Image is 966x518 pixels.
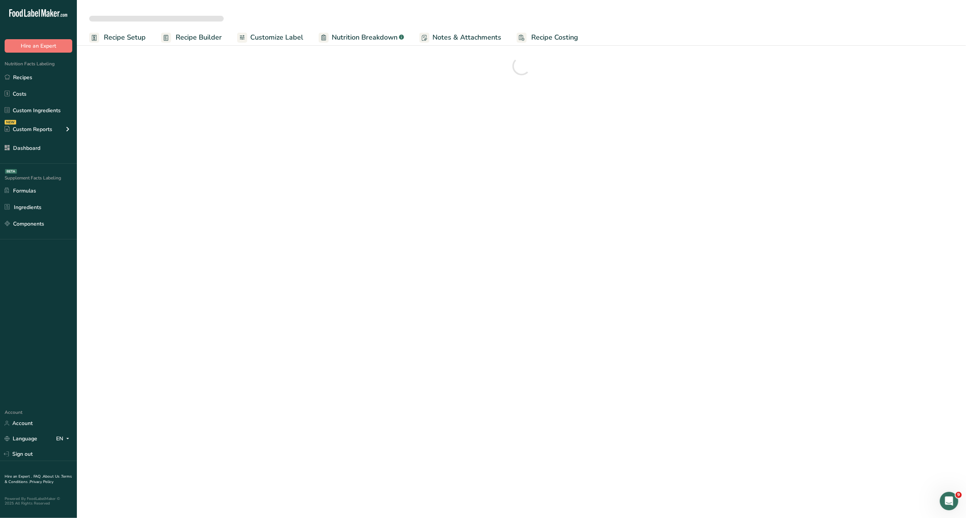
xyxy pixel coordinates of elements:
div: EN [56,434,72,443]
iframe: Intercom live chat [940,492,958,510]
div: NEW [5,120,16,125]
a: Language [5,432,37,445]
a: About Us . [43,474,61,479]
span: Recipe Builder [176,32,222,43]
span: Customize Label [250,32,303,43]
a: Recipe Builder [161,29,222,46]
div: BETA [5,169,17,174]
span: Recipe Costing [531,32,578,43]
a: Nutrition Breakdown [319,29,404,46]
div: Powered By FoodLabelMaker © 2025 All Rights Reserved [5,496,72,506]
a: Customize Label [237,29,303,46]
a: FAQ . [33,474,43,479]
a: Recipe Costing [517,29,578,46]
a: Notes & Attachments [419,29,501,46]
button: Hire an Expert [5,39,72,53]
a: Hire an Expert . [5,474,32,479]
span: 9 [956,492,962,498]
span: Notes & Attachments [432,32,501,43]
span: Nutrition Breakdown [332,32,397,43]
div: Custom Reports [5,125,52,133]
a: Terms & Conditions . [5,474,72,485]
a: Privacy Policy [30,479,53,485]
a: Recipe Setup [89,29,146,46]
span: Recipe Setup [104,32,146,43]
